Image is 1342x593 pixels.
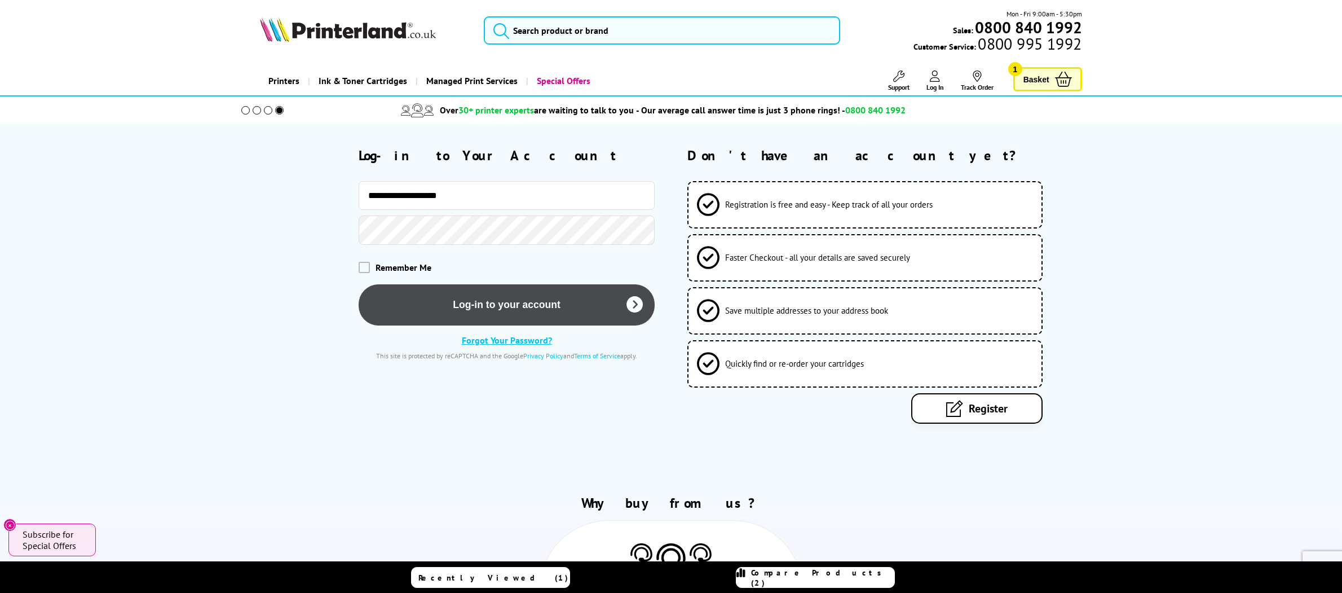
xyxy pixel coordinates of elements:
[1023,72,1049,87] span: Basket
[654,543,688,582] img: Printer Experts
[926,83,944,91] span: Log In
[725,252,910,263] span: Faster Checkout - all your details are saved securely
[976,38,1081,49] span: 0800 995 1992
[359,284,655,326] button: Log-in to your account
[913,38,1081,52] span: Customer Service:
[845,104,906,116] span: 0800 840 1992
[376,262,431,273] span: Remember Me
[484,16,840,45] input: Search product or brand
[462,335,552,346] a: Forgot Your Password?
[953,25,973,36] span: Sales:
[523,352,563,360] a: Privacy Policy
[260,17,436,42] img: Printerland Logo
[440,104,634,116] span: Over are waiting to talk to you
[888,83,910,91] span: Support
[418,573,568,583] span: Recently Viewed (1)
[926,71,944,91] a: Log In
[526,67,599,95] a: Special Offers
[911,393,1043,424] a: Register
[973,22,1082,33] a: 0800 840 1992
[888,71,910,91] a: Support
[636,104,906,116] span: - Our average call answer time is just 3 phone rings! -
[260,494,1081,512] h2: Why buy from us?
[3,519,16,531] button: Close
[1013,67,1082,91] a: Basket 1
[687,147,1081,164] h2: Don't have an account yet?
[319,67,407,95] span: Ink & Toner Cartridges
[574,352,620,360] a: Terms of Service
[751,568,894,588] span: Compare Products (2)
[969,401,1008,416] span: Register
[629,543,654,572] img: Printer Experts
[23,529,85,551] span: Subscribe for Special Offers
[961,71,994,91] a: Track Order
[975,17,1082,38] b: 0800 840 1992
[1008,62,1022,76] span: 1
[359,352,655,360] div: This site is protected by reCAPTCHA and the Google and apply.
[725,199,933,210] span: Registration is free and easy - Keep track of all your orders
[725,305,888,316] span: Save multiple addresses to your address book
[260,67,308,95] a: Printers
[725,358,864,369] span: Quickly find or re-order your cartridges
[308,67,416,95] a: Ink & Toner Cartridges
[458,104,534,116] span: 30+ printer experts
[260,17,469,44] a: Printerland Logo
[688,543,713,572] img: Printer Experts
[1006,8,1082,19] span: Mon - Fri 9:00am - 5:30pm
[736,567,895,588] a: Compare Products (2)
[359,147,655,164] h2: Log-in to Your Account
[411,567,570,588] a: Recently Viewed (1)
[416,67,526,95] a: Managed Print Services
